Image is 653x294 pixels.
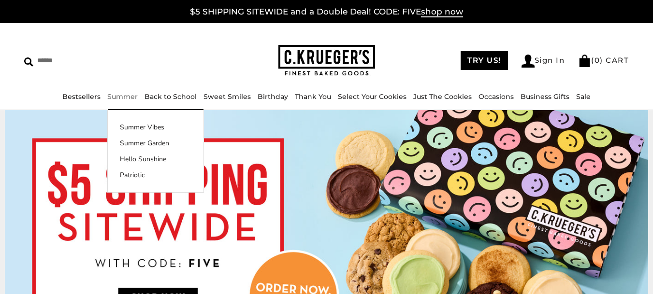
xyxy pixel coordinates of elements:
[24,53,164,68] input: Search
[578,56,629,65] a: (0) CART
[258,92,288,101] a: Birthday
[190,7,463,17] a: $5 SHIPPING SITEWIDE and a Double Deal! CODE: FIVEshop now
[108,170,203,180] a: Patriotic
[338,92,406,101] a: Select Your Cookies
[24,57,33,67] img: Search
[107,92,138,101] a: Summer
[108,138,203,148] a: Summer Garden
[295,92,331,101] a: Thank You
[522,55,565,68] a: Sign In
[278,45,375,76] img: C.KRUEGER'S
[522,55,535,68] img: Account
[203,92,251,101] a: Sweet Smiles
[413,92,472,101] a: Just The Cookies
[108,122,203,132] a: Summer Vibes
[595,56,600,65] span: 0
[576,92,591,101] a: Sale
[479,92,514,101] a: Occasions
[145,92,197,101] a: Back to School
[108,154,203,164] a: Hello Sunshine
[521,92,569,101] a: Business Gifts
[421,7,463,17] span: shop now
[62,92,101,101] a: Bestsellers
[461,51,508,70] a: TRY US!
[578,55,591,67] img: Bag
